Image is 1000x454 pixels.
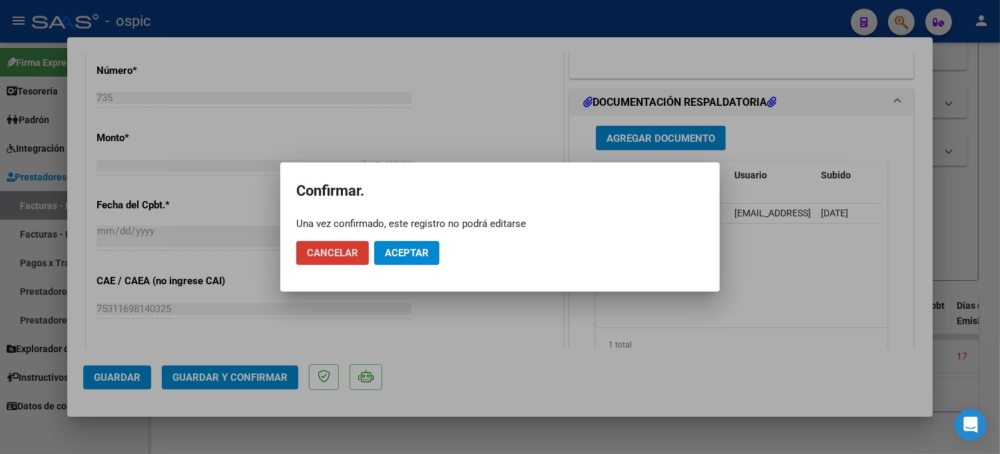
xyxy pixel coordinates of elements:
[955,409,987,441] div: Open Intercom Messenger
[374,241,439,265] button: Aceptar
[296,217,704,230] div: Una vez confirmado, este registro no podrá editarse
[307,247,358,259] span: Cancelar
[296,241,369,265] button: Cancelar
[385,247,429,259] span: Aceptar
[296,178,704,204] h2: Confirmar.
